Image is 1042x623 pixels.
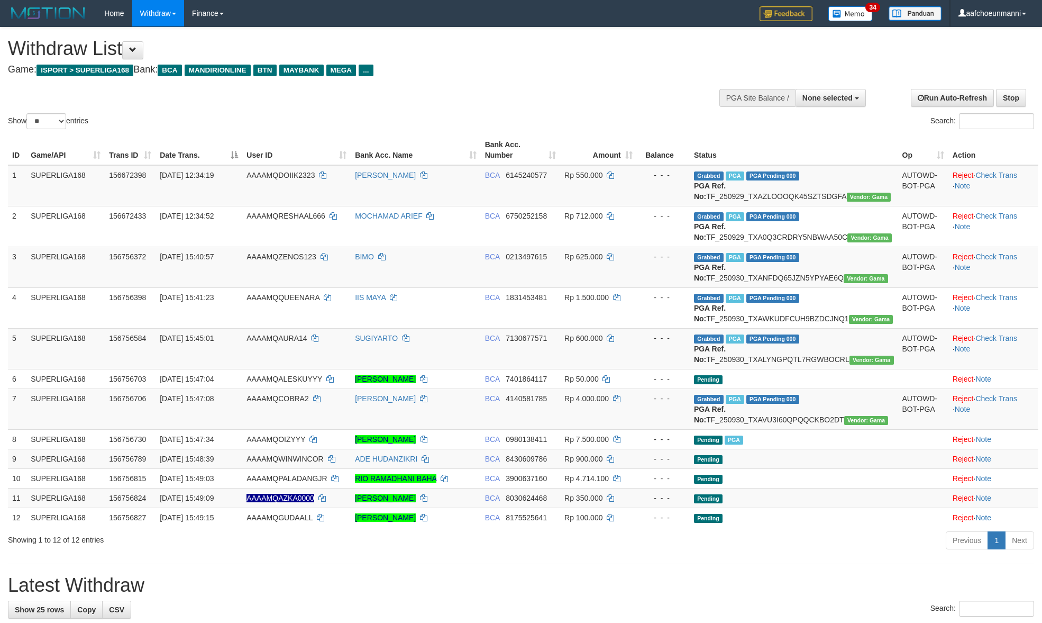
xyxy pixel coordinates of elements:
span: BCA [485,435,500,444]
th: Amount: activate to sort column ascending [560,135,637,165]
a: Show 25 rows [8,601,71,619]
div: - - - [641,454,685,464]
span: [DATE] 12:34:19 [160,171,214,179]
span: Grabbed [694,294,724,303]
td: · · [948,247,1038,287]
span: AAAAMQQUEENARA [246,293,319,302]
td: 11 [8,488,26,508]
td: 3 [8,247,26,287]
a: Note [975,455,991,463]
span: Copy 3900637160 to clipboard [506,474,547,483]
a: Note [955,345,971,353]
span: Pending [694,475,723,484]
span: Copy 1831453481 to clipboard [506,293,547,302]
a: Reject [953,513,974,522]
span: CSV [109,606,124,614]
th: Date Trans.: activate to sort column descending [156,135,242,165]
td: 12 [8,508,26,527]
a: Reject [953,455,974,463]
a: Reject [953,212,974,220]
td: SUPERLIGA168 [26,369,105,389]
input: Search: [959,113,1034,129]
span: Marked by aafsoycanthlai [726,294,744,303]
span: AAAAMQALESKUYYY [246,375,322,383]
td: SUPERLIGA168 [26,165,105,206]
td: SUPERLIGA168 [26,328,105,369]
th: Bank Acc. Name: activate to sort column ascending [351,135,481,165]
span: [DATE] 15:47:34 [160,435,214,444]
img: Button%20Memo.svg [828,6,873,21]
a: Reject [953,293,974,302]
span: Rp 1.500.000 [564,293,609,302]
span: Rp 550.000 [564,171,602,179]
th: Bank Acc. Number: activate to sort column ascending [481,135,560,165]
a: Check Trans [975,334,1017,342]
img: MOTION_logo.png [8,5,88,21]
span: BCA [485,394,500,403]
td: 7 [8,389,26,429]
span: ISPORT > SUPERLIGA168 [36,65,133,76]
td: · · [948,328,1038,369]
a: Next [1005,531,1034,549]
span: PGA Pending [746,395,799,404]
td: · [948,488,1038,508]
span: BTN [253,65,277,76]
span: [DATE] 15:41:23 [160,293,214,302]
label: Search: [930,113,1034,129]
div: - - - [641,473,685,484]
td: TF_250930_TXANFDQ65JZN5YPYAE6Q [690,247,898,287]
span: Grabbed [694,335,724,344]
a: Check Trans [975,212,1017,220]
a: Note [975,435,991,444]
div: - - - [641,493,685,503]
a: Stop [996,89,1026,107]
a: Check Trans [975,394,1017,403]
span: 156756824 [109,494,146,502]
span: BCA [485,334,500,342]
a: Reject [953,394,974,403]
td: · [948,508,1038,527]
span: [DATE] 12:34:52 [160,212,214,220]
a: Note [975,513,991,522]
span: Rp 625.000 [564,252,602,261]
span: BCA [485,252,500,261]
span: 156756398 [109,293,146,302]
span: MANDIRIONLINE [185,65,251,76]
a: 1 [988,531,1006,549]
td: 5 [8,328,26,369]
td: SUPERLIGA168 [26,287,105,328]
span: PGA Pending [746,294,799,303]
select: Showentries [26,113,66,129]
td: 4 [8,287,26,328]
th: Action [948,135,1038,165]
td: TF_250930_TXAVU3I60QPQQCKBO2DT [690,389,898,429]
span: Pending [694,436,723,445]
a: Run Auto-Refresh [911,89,994,107]
a: Note [955,405,971,413]
td: 9 [8,449,26,468]
span: Vendor URL: https://trx31.1velocity.biz [844,274,888,283]
td: SUPERLIGA168 [26,389,105,429]
a: Check Trans [975,252,1017,261]
a: CSV [102,601,131,619]
span: [DATE] 15:40:57 [160,252,214,261]
span: 156756827 [109,513,146,522]
td: 10 [8,468,26,488]
span: Vendor URL: https://trx31.1velocity.biz [849,356,894,365]
a: Previous [946,531,988,549]
span: Marked by aafsoycanthlai [726,212,744,221]
span: Copy 8430609786 to clipboard [506,455,547,463]
span: PGA Pending [746,171,799,180]
span: Rp 350.000 [564,494,602,502]
span: PGA Pending [746,253,799,262]
span: Grabbed [694,212,724,221]
label: Search: [930,601,1034,617]
span: Grabbed [694,171,724,180]
span: BCA [158,65,181,76]
th: Trans ID: activate to sort column ascending [105,135,156,165]
span: Copy 0980138411 to clipboard [506,435,547,444]
span: ... [359,65,373,76]
span: Rp 900.000 [564,455,602,463]
label: Show entries [8,113,88,129]
span: Marked by aafsoycanthlai [726,335,744,344]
